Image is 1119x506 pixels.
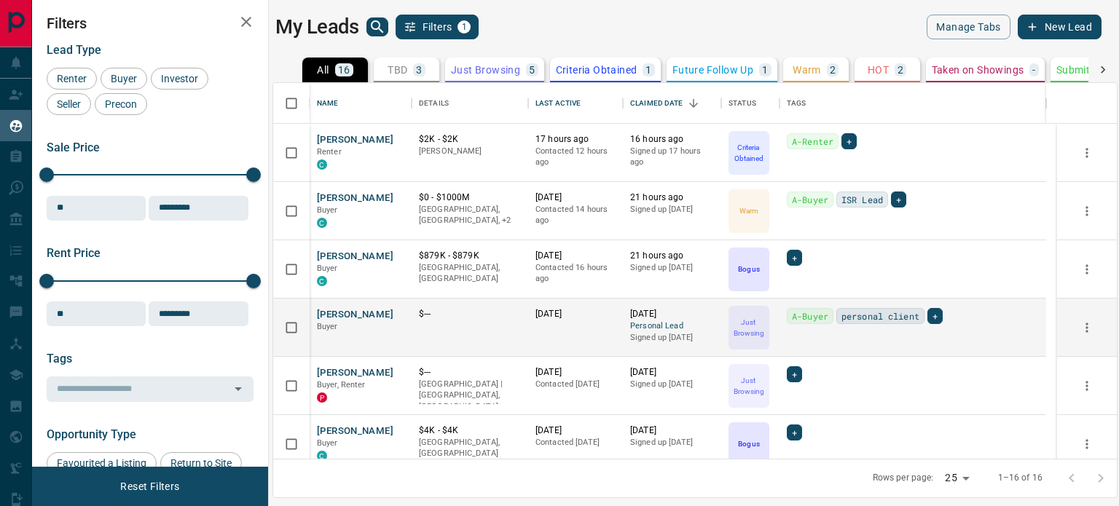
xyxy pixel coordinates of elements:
[630,379,714,390] p: Signed up [DATE]
[630,320,714,333] span: Personal Lead
[317,218,327,228] div: condos.ca
[932,65,1024,75] p: Taken on Showings
[927,308,943,324] div: +
[792,309,828,323] span: A-Buyer
[317,424,393,438] button: [PERSON_NAME]
[528,83,623,124] div: Last Active
[896,192,901,207] span: +
[1076,200,1098,222] button: more
[535,366,616,379] p: [DATE]
[787,424,802,440] div: +
[630,191,714,204] p: 21 hours ago
[419,146,521,157] p: [PERSON_NAME]
[419,191,521,204] p: $0 - $1000M
[535,437,616,448] p: Contacted [DATE]
[165,457,237,469] span: Return to Site
[101,68,147,90] div: Buyer
[366,17,388,36] button: search button
[52,457,152,469] span: Favourited a Listing
[317,322,338,331] span: Buyer
[630,424,714,437] p: [DATE]
[317,392,327,403] div: property.ca
[762,65,768,75] p: 1
[535,204,616,226] p: Contacted 14 hours ago
[847,134,852,149] span: +
[47,68,97,90] div: Renter
[841,133,857,149] div: +
[416,65,422,75] p: 3
[793,65,821,75] p: Warm
[419,379,521,413] p: [GEOGRAPHIC_DATA] | [GEOGRAPHIC_DATA], [GEOGRAPHIC_DATA]
[738,264,759,274] p: Bogus
[730,375,768,397] p: Just Browsing
[419,204,521,226] p: Midtown | Central, Toronto
[623,83,721,124] div: Claimed Date
[535,308,616,320] p: [DATE]
[998,472,1043,484] p: 1–16 of 16
[739,205,758,216] p: Warm
[535,250,616,262] p: [DATE]
[317,147,342,157] span: Renter
[535,146,616,168] p: Contacted 12 hours ago
[730,142,768,164] p: Criteria Obtained
[535,83,581,124] div: Last Active
[873,472,934,484] p: Rows per page:
[317,159,327,170] div: condos.ca
[787,83,806,124] div: Tags
[780,83,1046,124] div: Tags
[419,366,521,379] p: $---
[459,22,469,32] span: 1
[1076,375,1098,397] button: more
[275,15,359,39] h1: My Leads
[535,133,616,146] p: 17 hours ago
[228,379,248,399] button: Open
[535,379,616,390] p: Contacted [DATE]
[792,192,828,207] span: A-Buyer
[317,83,339,124] div: Name
[556,65,637,75] p: Criteria Obtained
[52,98,86,110] span: Seller
[683,93,704,114] button: Sort
[310,83,412,124] div: Name
[787,366,802,382] div: +
[792,134,833,149] span: A-Renter
[95,93,147,115] div: Precon
[106,73,142,84] span: Buyer
[630,146,714,168] p: Signed up 17 hours ago
[111,474,189,499] button: Reset Filters
[47,246,101,260] span: Rent Price
[52,73,92,84] span: Renter
[630,83,683,124] div: Claimed Date
[317,250,393,264] button: [PERSON_NAME]
[419,133,521,146] p: $2K - $2K
[792,425,797,440] span: +
[419,308,521,320] p: $---
[939,467,974,489] div: 25
[317,264,338,273] span: Buyer
[412,83,528,124] div: Details
[396,15,479,39] button: Filters1
[47,427,136,441] span: Opportunity Type
[1018,15,1102,39] button: New Lead
[419,250,521,262] p: $879K - $879K
[317,205,338,215] span: Buyer
[630,133,714,146] p: 16 hours ago
[388,65,407,75] p: TBD
[1076,433,1098,455] button: more
[47,43,101,57] span: Lead Type
[630,332,714,344] p: Signed up [DATE]
[317,276,327,286] div: condos.ca
[630,366,714,379] p: [DATE]
[529,65,535,75] p: 5
[47,15,254,32] h2: Filters
[792,367,797,382] span: +
[47,352,72,365] span: Tags
[419,424,521,437] p: $4K - $4K
[451,65,520,75] p: Just Browsing
[868,65,889,75] p: HOT
[630,262,714,274] p: Signed up [DATE]
[338,65,350,75] p: 16
[317,191,393,205] button: [PERSON_NAME]
[729,83,756,124] div: Status
[317,133,393,147] button: [PERSON_NAME]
